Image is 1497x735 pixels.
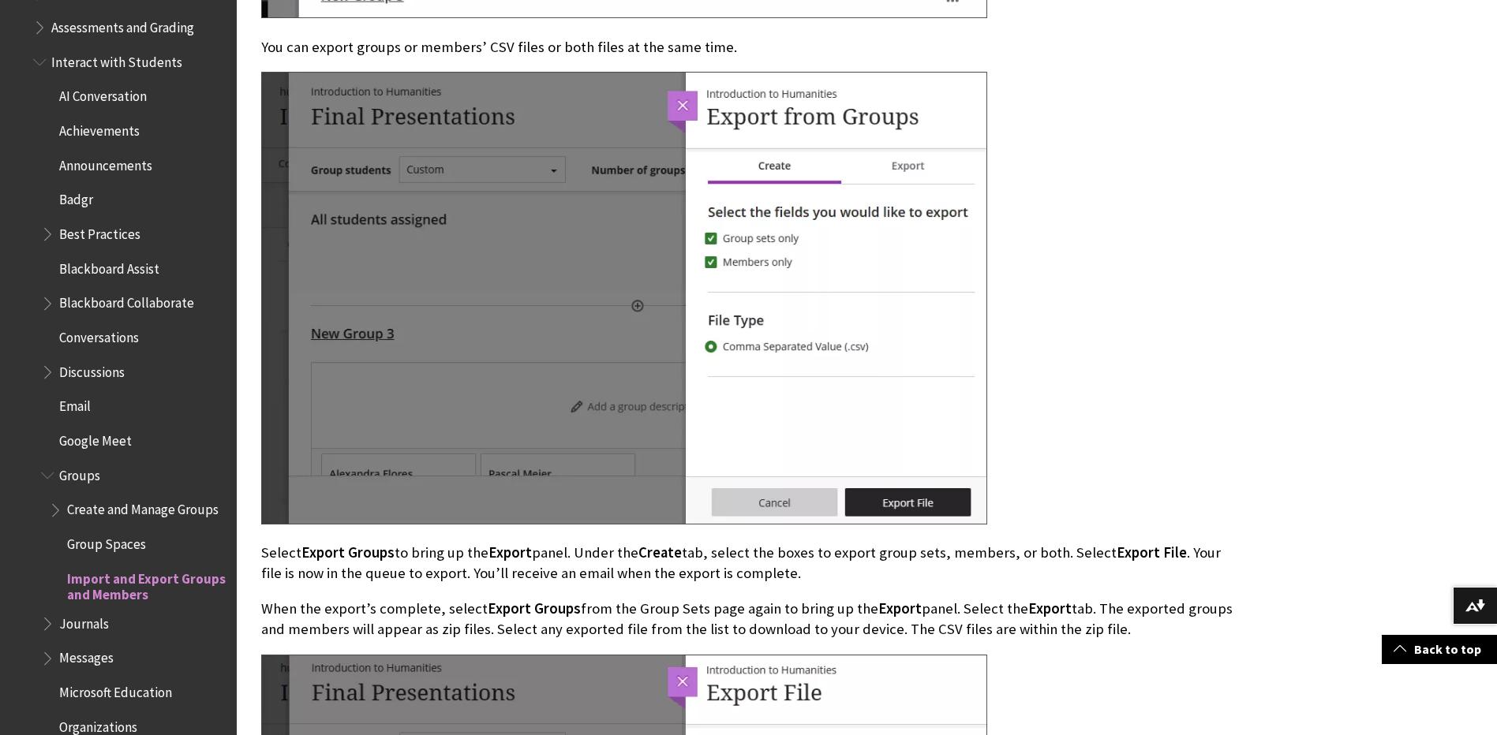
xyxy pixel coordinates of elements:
span: Import and Export Groups and Members [67,565,226,603]
span: Best Practices [59,221,140,242]
span: Interact with Students [51,49,182,70]
span: Blackboard Assist [59,256,159,277]
span: Announcements [59,152,152,173]
span: Assessments and Grading [51,14,194,35]
span: Export Groups [488,599,581,617]
span: Badgr [59,187,93,208]
span: Discussions [59,359,125,380]
span: Export File [1117,543,1187,562]
p: When the export’s complete, select from the Group Sets page again to bring up the panel. Select t... [261,599,1240,640]
p: Select to bring up the panel. Under the tab, select the boxes to export group sets, members, or b... [261,543,1240,584]
span: Create [638,543,682,562]
span: Organizations [59,714,137,735]
span: AI Conversation [59,84,147,105]
img: The Export from Groups panel [261,72,987,524]
span: Messages [59,645,114,666]
span: Export [878,599,922,617]
span: Email [59,394,91,415]
span: Export [1028,599,1072,617]
span: Groups [59,462,100,483]
span: Achievements [59,118,140,139]
span: Google Meet [59,427,132,449]
p: You can export groups or members’ CSV files or both files at the same time. [261,37,1240,58]
span: Blackboard Collaborate [59,290,194,312]
span: Conversations [59,324,139,345]
span: Create and Manage Groups [67,497,219,518]
span: Export [488,543,532,562]
span: Microsoft Education [59,679,172,700]
span: Export Groups [301,543,395,562]
span: Journals [59,610,109,632]
a: Back to top [1382,635,1497,664]
span: Group Spaces [67,531,146,552]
